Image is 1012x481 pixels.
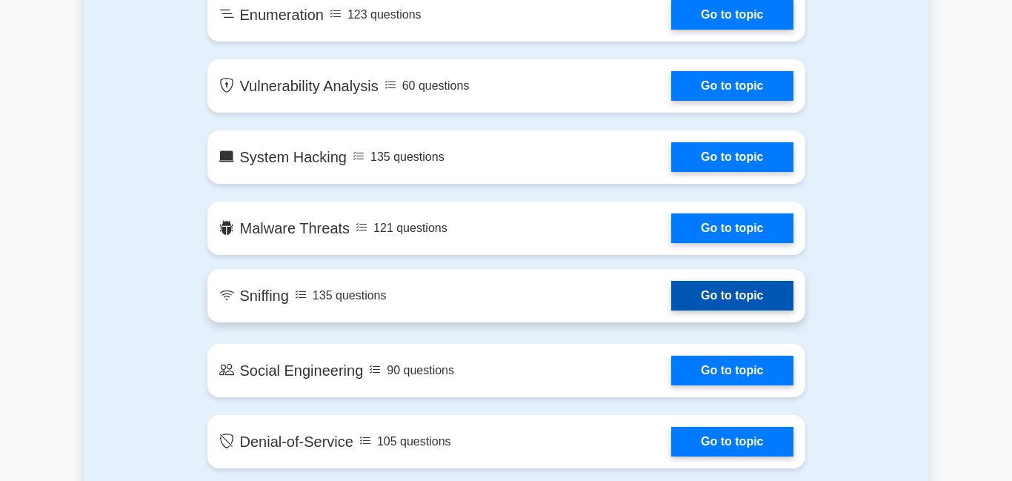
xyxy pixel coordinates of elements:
a: Go to topic [671,427,793,457]
a: Go to topic [671,213,793,243]
a: Go to topic [671,356,793,385]
a: Go to topic [671,142,793,172]
a: Go to topic [671,281,793,311]
a: Go to topic [671,71,793,101]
